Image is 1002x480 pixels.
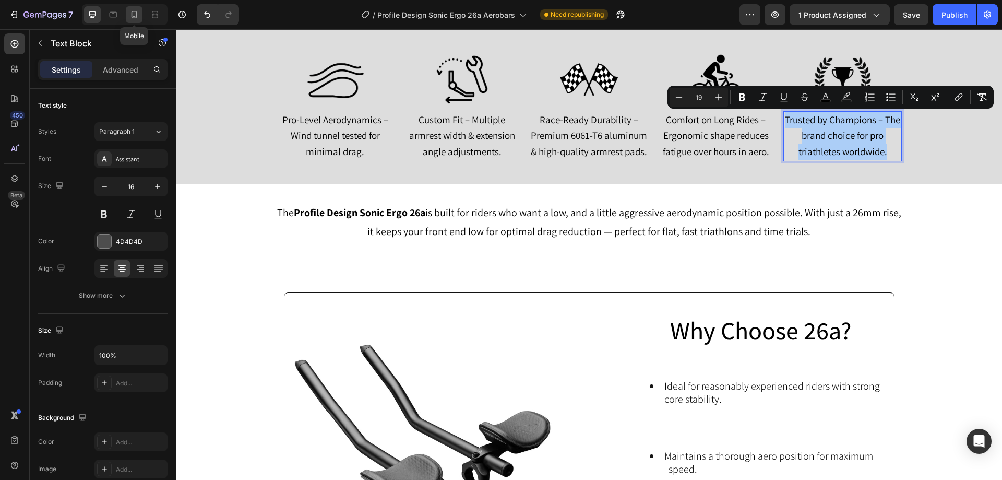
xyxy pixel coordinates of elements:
[941,9,968,20] div: Publish
[38,179,66,193] div: Size
[790,4,890,25] button: 1 product assigned
[474,350,717,377] span: Ideal for reasonably experienced riders with strong core stability.
[38,237,54,246] div: Color
[38,324,66,338] div: Size
[116,237,165,247] div: 4D4D4D
[373,9,375,20] span: /
[894,4,928,25] button: Save
[933,4,976,25] button: Publish
[10,111,25,120] div: 450
[8,191,25,200] div: Beta
[377,9,515,20] span: Profile Design Sonic Ergo 26a Aerobars
[551,10,604,19] span: Need republishing
[967,429,992,454] div: Open Intercom Messenger
[38,378,62,388] div: Padding
[487,84,593,129] span: Comfort on Long Rides – Ergonomic shape reduces fatigue over hours in aero.
[38,127,56,136] div: Styles
[903,10,920,19] span: Save
[609,84,724,129] span: Trusted by Champions – The brand choice for pro triathletes worldwide.
[481,82,599,132] div: Rich Text Editor. Editing area: main
[354,82,472,132] div: Rich Text Editor. Editing area: main
[116,155,165,164] div: Assistant
[38,286,168,305] button: Show more
[233,84,339,129] span: Custom Fit – Multiple armrest width & extension angle adjustments.
[38,262,67,276] div: Align
[4,4,78,25] button: 7
[68,8,73,21] p: 7
[99,127,135,136] span: Paragraph 1
[116,465,165,474] div: Add...
[38,101,67,110] div: Text style
[79,290,127,301] div: Show more
[103,64,138,75] p: Advanced
[798,9,866,20] span: 1 product assigned
[94,122,168,141] button: Paragraph 1
[197,4,239,25] div: Undo/Redo
[176,29,1002,480] iframe: To enrich screen reader interactions, please activate Accessibility in Grammarly extension settings
[667,86,994,109] div: Editor contextual toolbar
[38,350,55,360] div: Width
[51,37,139,50] p: Text Block
[607,25,726,77] img: gempages_505536864325731434-3cb49e7a-de2e-467f-9b11-3c7b83a74e2e.png
[452,285,718,318] h2: Why Choose 26a?
[474,420,714,447] span: Maintains a thorough aero position for maximum speed.
[52,64,81,75] p: Settings
[38,411,89,425] div: Background
[118,177,249,190] strong: Profile Design Sonic Ergo 26a
[355,84,471,129] span: Race-Ready Durability – Premium 6061-T6 aluminum & high-quality armrest pads.
[101,177,725,209] span: The is built for riders who want a low, and a little aggressive aerodynamic position possible. Wi...
[38,464,56,474] div: Image
[38,154,51,163] div: Font
[481,25,599,77] img: gempages_505536864325731434-70270bae-a1c0-4dce-8608-86bdd540dfee.png
[607,82,726,132] div: Rich Text Editor. Editing area: main
[227,82,345,132] div: Rich Text Editor. Editing area: main
[116,379,165,388] div: Add...
[354,25,472,77] img: gempages_505536864325731434-f76bf394-a0f1-4812-8d19-fe2c99521042.png
[38,437,54,447] div: Color
[116,438,165,447] div: Add...
[95,346,167,365] input: Auto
